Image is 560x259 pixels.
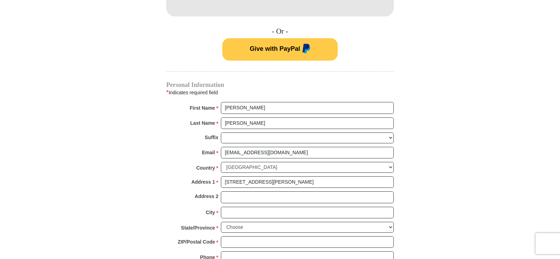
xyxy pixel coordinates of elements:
button: Give with PayPal [222,38,338,61]
strong: Address 1 [191,177,215,187]
h4: Personal Information [166,82,394,88]
strong: Address 2 [195,191,218,201]
strong: State/Province [181,223,215,233]
div: Indicates required field [166,88,394,97]
strong: ZIP/Postal Code [178,237,215,247]
strong: Email [202,148,215,157]
h4: - Or - [166,27,394,36]
strong: Country [196,163,215,173]
strong: City [206,207,215,217]
strong: Suffix [205,132,218,142]
strong: First Name [190,103,215,113]
strong: Last Name [190,118,215,128]
span: Give with PayPal [250,45,300,52]
img: paypal [300,44,310,55]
